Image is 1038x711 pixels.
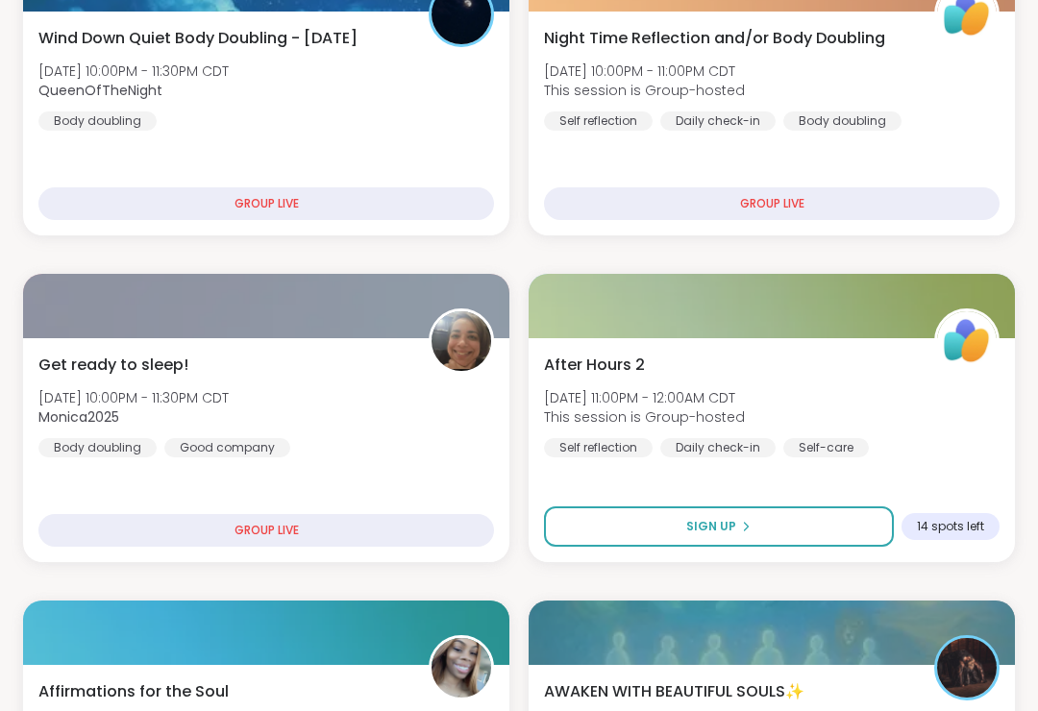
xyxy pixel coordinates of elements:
[937,311,997,371] img: ShareWell
[937,638,997,698] img: lyssa
[544,438,653,457] div: Self reflection
[544,27,885,50] span: Night Time Reflection and/or Body Doubling
[917,519,984,534] span: 14 spots left
[38,187,494,220] div: GROUP LIVE
[544,187,1000,220] div: GROUP LIVE
[38,27,358,50] span: Wind Down Quiet Body Doubling - [DATE]
[164,438,290,457] div: Good company
[783,438,869,457] div: Self-care
[38,680,229,703] span: Affirmations for the Soul
[432,638,491,698] img: seasonzofapril
[783,111,902,131] div: Body doubling
[38,388,229,407] span: [DATE] 10:00PM - 11:30PM CDT
[544,506,894,547] button: Sign Up
[544,354,645,377] span: After Hours 2
[38,354,188,377] span: Get ready to sleep!
[660,111,776,131] div: Daily check-in
[432,311,491,371] img: Monica2025
[38,407,119,427] b: Monica2025
[544,61,745,81] span: [DATE] 10:00PM - 11:00PM CDT
[38,514,494,547] div: GROUP LIVE
[38,438,157,457] div: Body doubling
[544,111,653,131] div: Self reflection
[38,111,157,131] div: Body doubling
[544,407,745,427] span: This session is Group-hosted
[544,680,804,703] span: AWAKEN WITH BEAUTIFUL SOULS✨
[38,81,162,100] b: QueenOfTheNight
[38,61,229,81] span: [DATE] 10:00PM - 11:30PM CDT
[544,388,745,407] span: [DATE] 11:00PM - 12:00AM CDT
[686,518,736,535] span: Sign Up
[544,81,745,100] span: This session is Group-hosted
[660,438,776,457] div: Daily check-in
